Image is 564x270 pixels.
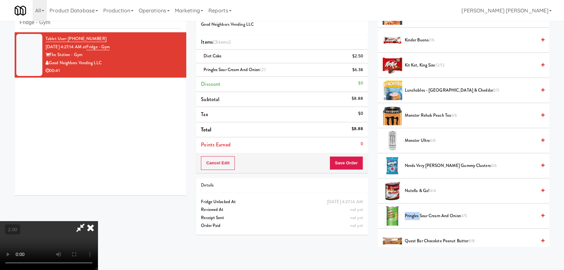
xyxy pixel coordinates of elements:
span: Kit Kat, King Size [405,61,536,69]
button: Save Order [330,156,363,170]
div: Lunchables - [GEOGRAPHIC_DATA] & Cheddar2/3 [402,86,544,95]
span: Subtotal [201,96,219,103]
div: Nerds Very [PERSON_NAME] Gummy Clusters6/6 [402,162,544,170]
span: Kinder Bueno [405,36,536,44]
div: Pringles Sour Cream and Onion3/5 [402,212,544,220]
div: 00:41 [46,67,181,75]
span: Points Earned [201,141,230,148]
span: Pringles Sour Cream and Onion [204,67,265,73]
span: Discount [201,80,220,88]
div: Good Neighbors Vending LLC [46,59,181,67]
span: Quest Bar Chocolate Peanut Butter [405,237,536,245]
input: Search vision orders [20,17,181,29]
span: 2/6 [429,37,434,43]
span: Total [201,126,211,133]
div: Receipt Sent [201,214,363,222]
span: not yet [350,206,363,213]
div: Order Paid [201,222,363,230]
div: Details [201,181,363,189]
div: Kinder Bueno2/6 [402,36,544,44]
span: not yet [350,222,363,229]
span: Pringles Sour Cream and Onion [405,212,536,220]
div: Kit Kat, King Size12/12 [402,61,544,69]
div: $0 [358,110,363,118]
h5: Good Neighbors Vending LLC [201,22,363,27]
span: Items [201,38,230,46]
ng-pluralize: items [217,38,229,46]
div: $6.38 [352,66,363,74]
span: 6/6 [451,112,457,118]
span: 2/3 [493,87,499,93]
div: Reviewed At [201,206,363,214]
span: 8/8 [468,238,475,244]
div: $8.88 [352,95,363,103]
div: $2.50 [352,52,363,60]
span: (2) [260,67,265,73]
span: 12/12 [435,62,444,68]
span: not yet [350,215,363,221]
span: 6/6 [491,162,497,169]
div: Nutella & Go!4/4 [402,187,544,195]
div: The Station - Gym [46,51,181,59]
span: (3 ) [213,38,231,46]
a: Fridge - Gym [86,44,110,50]
div: [DATE] 4:27:14 AM [327,198,363,206]
span: · [PHONE_NUMBER] [66,36,106,42]
a: Tablet User· [PHONE_NUMBER] [46,36,106,42]
div: 0 [360,140,363,148]
img: Micromart [15,5,26,16]
li: Tablet User· [PHONE_NUMBER][DATE] 4:27:14 AM atFridge - GymThe Station - GymGood Neighbors Vendin... [15,32,186,78]
div: Monster Ultra6/6 [402,137,544,145]
span: Lunchables - [GEOGRAPHIC_DATA] & Cheddar [405,86,536,95]
span: Nerds Very [PERSON_NAME] Gummy Clusters [405,162,536,170]
span: 4/4 [430,187,436,194]
button: Cancel Edit [201,156,235,170]
span: Diet Coke [204,53,221,59]
div: Fridge Unlocked At [201,198,363,206]
span: Monster Ultra [405,137,536,145]
div: $0 [358,79,363,87]
span: [DATE] 4:27:14 AM at [46,44,86,50]
span: Monster Rehab Peach Tea [405,112,536,120]
span: 3/5 [461,213,467,219]
span: Nutella & Go! [405,187,536,195]
div: Monster Rehab Peach Tea6/6 [402,112,544,120]
span: Tax [201,111,208,118]
div: $8.88 [352,125,363,133]
span: 6/6 [430,137,436,143]
div: Quest Bar Chocolate Peanut Butter8/8 [402,237,544,245]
